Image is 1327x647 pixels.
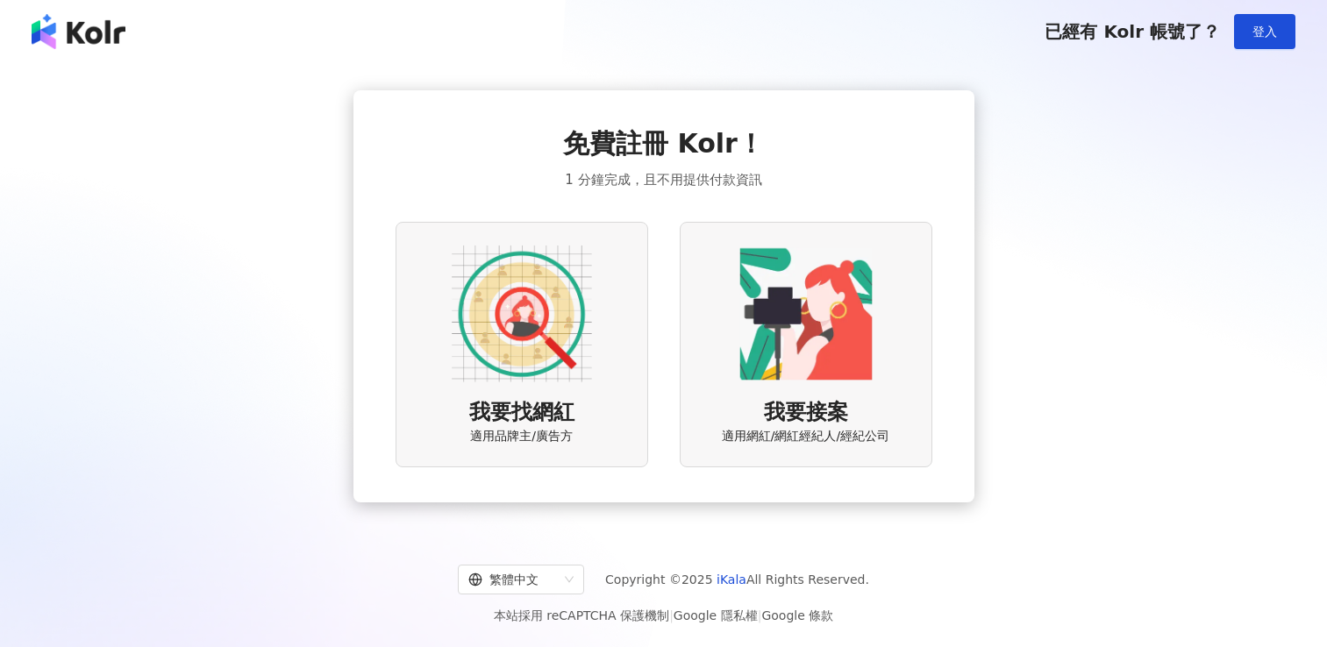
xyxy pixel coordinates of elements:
span: 1 分鐘完成，且不用提供付款資訊 [565,169,761,190]
a: Google 隱私權 [674,608,758,622]
button: 登入 [1234,14,1295,49]
span: Copyright © 2025 All Rights Reserved. [605,569,869,590]
span: 我要找網紅 [469,398,574,428]
span: 本站採用 reCAPTCHA 保護機制 [494,605,833,626]
span: 適用品牌主/廣告方 [470,428,573,445]
span: | [669,608,674,622]
img: KOL identity option [736,244,876,384]
a: Google 條款 [761,608,833,622]
a: iKala [717,572,746,587]
span: 我要接案 [764,398,848,428]
img: logo [32,14,125,49]
span: 適用網紅/網紅經紀人/經紀公司 [722,428,889,445]
img: AD identity option [452,244,592,384]
span: 已經有 Kolr 帳號了？ [1045,21,1220,42]
div: 繁體中文 [468,565,558,594]
span: 登入 [1252,25,1277,39]
span: 免費註冊 Kolr！ [563,125,764,162]
span: | [758,608,762,622]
